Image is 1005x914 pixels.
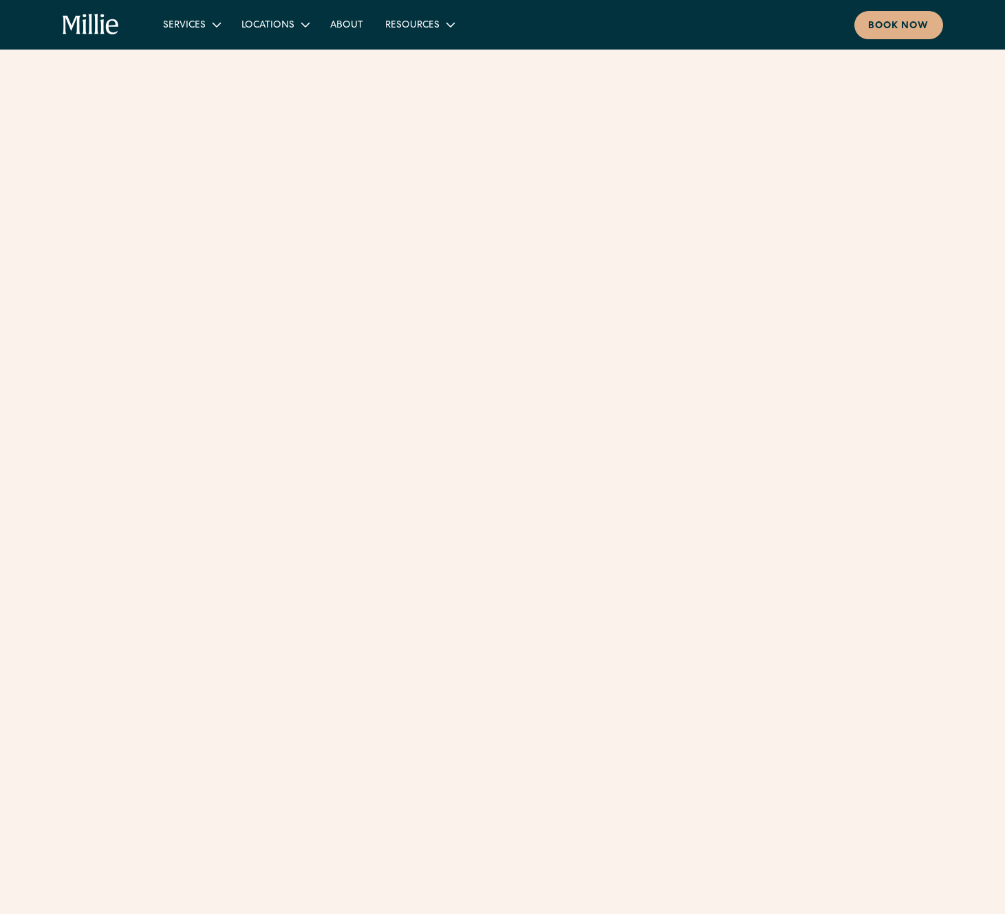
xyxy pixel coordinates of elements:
[385,19,440,33] div: Resources
[230,13,319,36] div: Locations
[63,14,120,36] a: home
[319,13,374,36] a: About
[241,19,294,33] div: Locations
[868,19,929,34] div: Book now
[152,13,230,36] div: Services
[163,19,206,33] div: Services
[854,11,943,39] a: Book now
[374,13,464,36] div: Resources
